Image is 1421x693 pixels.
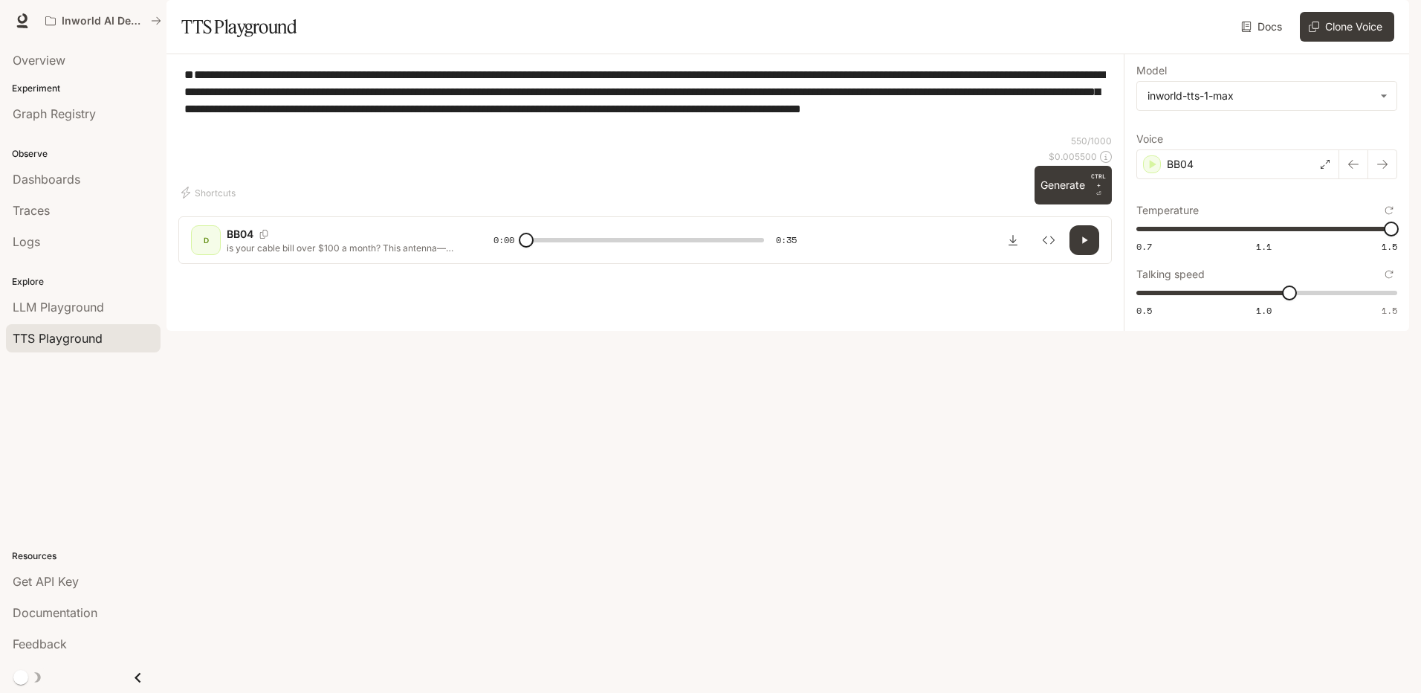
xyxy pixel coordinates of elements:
button: Inspect [1034,225,1064,255]
span: 0.5 [1136,304,1152,317]
p: CTRL + [1091,172,1106,190]
span: 0.7 [1136,240,1152,253]
div: inworld-tts-1-max [1148,88,1373,103]
p: Talking speed [1136,269,1205,280]
button: Reset to default [1381,266,1397,283]
span: 0:00 [493,233,514,248]
p: Temperature [1136,205,1199,216]
div: inworld-tts-1-max [1137,82,1396,110]
p: BB04 [227,227,253,242]
button: Clone Voice [1300,12,1394,42]
p: 550 / 1000 [1071,135,1112,147]
span: 1.5 [1382,240,1397,253]
button: Download audio [998,225,1028,255]
span: 0:35 [776,233,797,248]
div: D [194,228,218,252]
p: ⏎ [1091,172,1106,199]
span: 1.0 [1256,304,1272,317]
p: $ 0.005500 [1049,150,1097,163]
button: Copy Voice ID [253,230,274,239]
p: Voice [1136,134,1163,144]
h1: TTS Playground [181,12,297,42]
p: BB04 [1167,157,1194,172]
span: 1.5 [1382,304,1397,317]
p: is your cable bill over $100 a month? This antenna—under 14 bucks—total game-changer, trust me. I... [227,242,458,254]
span: 1.1 [1256,240,1272,253]
button: Reset to default [1381,202,1397,219]
p: Inworld AI Demos [62,15,145,28]
button: GenerateCTRL +⏎ [1035,166,1112,204]
button: Shortcuts [178,181,242,204]
a: Docs [1238,12,1288,42]
p: Model [1136,65,1167,76]
button: All workspaces [39,6,168,36]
